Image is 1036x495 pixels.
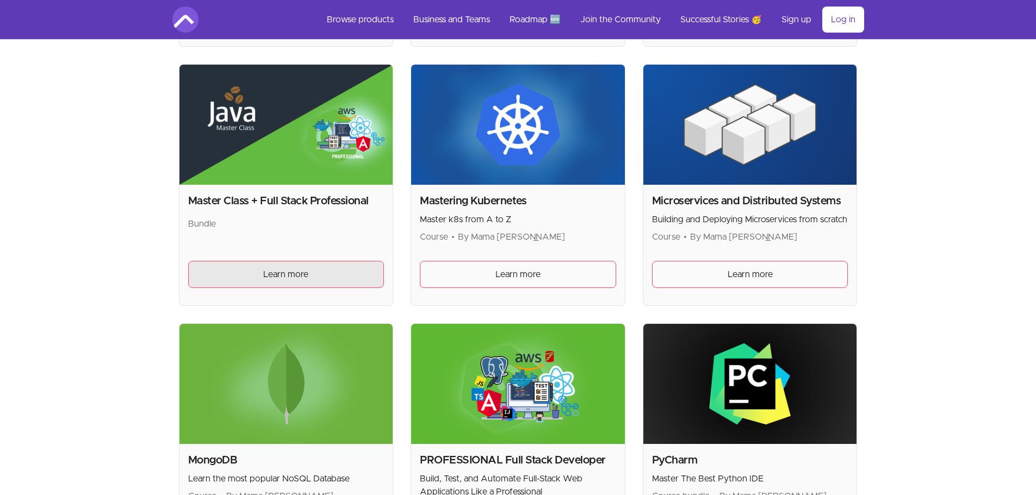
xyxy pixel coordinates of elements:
[643,65,857,185] img: Product image for Microservices and Distributed Systems
[420,261,616,288] a: Learn more
[188,193,384,209] h2: Master Class + Full Stack Professional
[420,453,616,468] h2: PROFESSIONAL Full Stack Developer
[188,261,384,288] a: Learn more
[773,7,820,33] a: Sign up
[672,7,771,33] a: Successful Stories 🥳
[690,233,797,241] span: By Mama [PERSON_NAME]
[179,65,393,185] img: Product image for Master Class + Full Stack Professional
[188,220,216,228] span: Bundle
[728,268,773,281] span: Learn more
[652,193,848,209] h2: Microservices and Distributed Systems
[420,213,616,226] p: Master k8s from A to Z
[458,233,565,241] span: By Mama [PERSON_NAME]
[172,7,198,33] img: Amigoscode logo
[188,453,384,468] h2: MongoDB
[405,7,499,33] a: Business and Teams
[451,233,455,241] span: •
[318,7,402,33] a: Browse products
[263,268,308,281] span: Learn more
[420,233,448,241] span: Course
[652,233,680,241] span: Course
[411,65,625,185] img: Product image for Mastering Kubernetes
[572,7,669,33] a: Join the Community
[501,7,569,33] a: Roadmap 🆕
[652,261,848,288] a: Learn more
[411,324,625,444] img: Product image for PROFESSIONAL Full Stack Developer
[822,7,864,33] a: Log in
[652,472,848,485] p: Master The Best Python IDE
[179,324,393,444] img: Product image for MongoDB
[495,268,541,281] span: Learn more
[643,324,857,444] img: Product image for PyCharm
[652,453,848,468] h2: PyCharm
[318,7,864,33] nav: Main
[420,193,616,209] h2: Mastering Kubernetes
[652,213,848,226] p: Building and Deploying Microservices from scratch
[684,233,687,241] span: •
[188,472,384,485] p: Learn the most popular NoSQL Database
